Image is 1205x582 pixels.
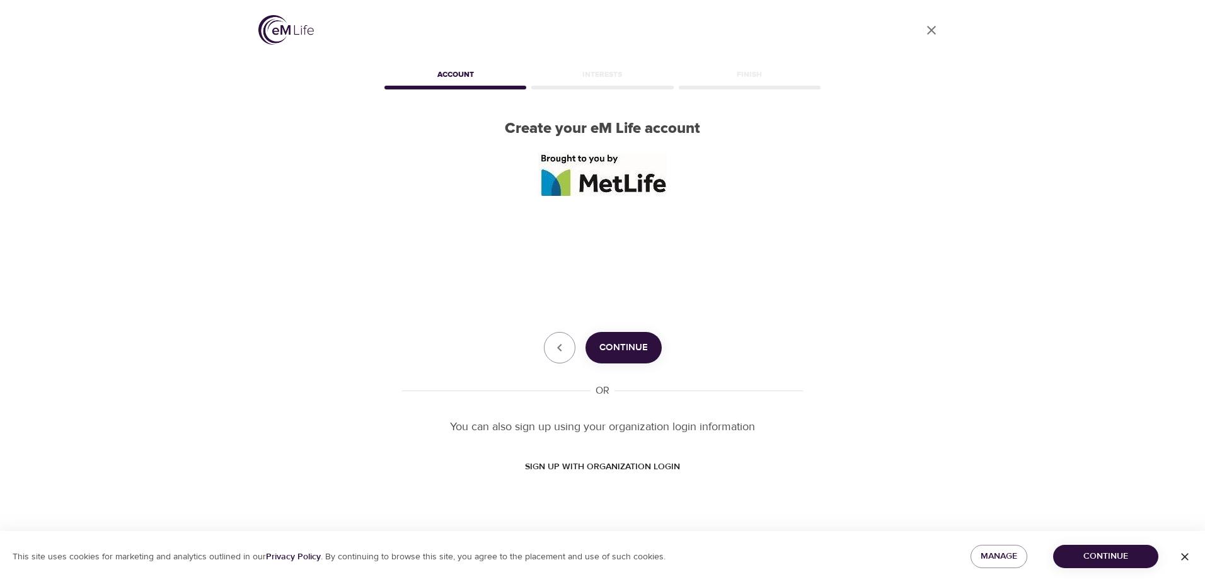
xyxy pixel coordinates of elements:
[382,120,823,138] h2: Create your eM Life account
[916,15,947,45] a: close
[525,459,680,475] span: SIGN UP WITH ORGANIZATION LOGIN
[585,332,662,363] button: Continue
[402,418,803,435] p: You can also sign up using your organization login information
[258,15,314,45] img: logo
[981,549,1017,564] span: Manage
[538,153,667,196] img: logo_960%20v2.jpg
[971,545,1027,568] button: Manage
[591,384,614,398] div: OR
[266,551,321,562] a: Privacy Policy
[1053,545,1158,568] button: Continue
[515,455,690,479] button: SIGN UP WITH ORGANIZATION LOGIN
[599,339,648,356] span: Continue
[1063,549,1148,564] span: Continue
